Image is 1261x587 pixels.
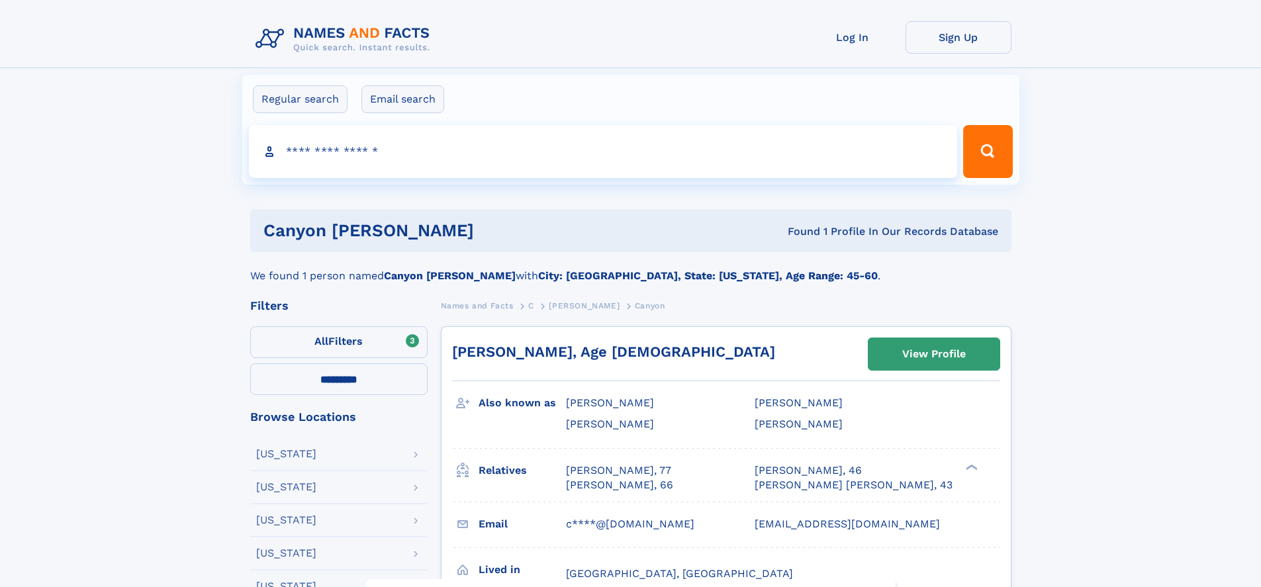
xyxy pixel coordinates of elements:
[256,548,316,559] div: [US_STATE]
[479,459,566,482] h3: Relatives
[250,300,428,312] div: Filters
[250,21,441,57] img: Logo Names and Facts
[755,478,953,492] a: [PERSON_NAME] [PERSON_NAME], 43
[566,478,673,492] a: [PERSON_NAME], 66
[250,411,428,423] div: Browse Locations
[256,449,316,459] div: [US_STATE]
[755,518,940,530] span: [EMAIL_ADDRESS][DOMAIN_NAME]
[452,343,775,360] a: [PERSON_NAME], Age [DEMOGRAPHIC_DATA]
[566,567,793,580] span: [GEOGRAPHIC_DATA], [GEOGRAPHIC_DATA]
[906,21,1011,54] a: Sign Up
[755,396,843,409] span: [PERSON_NAME]
[963,125,1012,178] button: Search Button
[256,515,316,525] div: [US_STATE]
[384,269,516,282] b: Canyon [PERSON_NAME]
[566,396,654,409] span: [PERSON_NAME]
[755,418,843,430] span: [PERSON_NAME]
[250,326,428,358] label: Filters
[549,297,620,314] a: [PERSON_NAME]
[800,21,906,54] a: Log In
[250,252,1011,284] div: We found 1 person named with .
[528,301,534,310] span: C
[528,297,534,314] a: C
[479,392,566,414] h3: Also known as
[249,125,958,178] input: search input
[441,297,514,314] a: Names and Facts
[263,222,631,239] h1: canyon [PERSON_NAME]
[868,338,1000,370] a: View Profile
[253,85,348,113] label: Regular search
[361,85,444,113] label: Email search
[479,559,566,581] h3: Lived in
[635,301,665,310] span: Canyon
[566,418,654,430] span: [PERSON_NAME]
[538,269,878,282] b: City: [GEOGRAPHIC_DATA], State: [US_STATE], Age Range: 45-60
[566,463,671,478] a: [PERSON_NAME], 77
[902,339,966,369] div: View Profile
[256,482,316,492] div: [US_STATE]
[314,335,328,347] span: All
[479,513,566,535] h3: Email
[962,463,978,471] div: ❯
[755,463,862,478] a: [PERSON_NAME], 46
[549,301,620,310] span: [PERSON_NAME]
[631,224,998,239] div: Found 1 Profile In Our Records Database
